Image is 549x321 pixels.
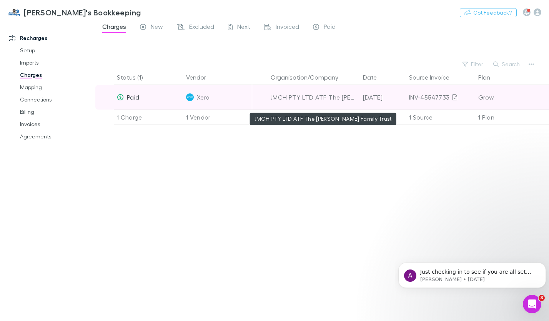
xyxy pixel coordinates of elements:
div: 1 Organisation [268,110,360,125]
button: Date [363,70,386,85]
span: Xero [197,85,210,110]
iframe: Intercom live chat [523,295,541,313]
a: Imports [12,57,100,69]
span: New [151,23,163,33]
a: Invoices [12,118,100,130]
div: JMCH PTY LTD ATF The [PERSON_NAME] Family Trust [271,85,357,110]
div: [DATE] [360,85,406,110]
button: Vendor [186,70,215,85]
a: Charges [12,69,100,81]
img: Xero's Logo [186,93,194,101]
button: Source Invoice [409,70,459,85]
a: Mapping [12,81,100,93]
a: Connections [12,93,100,106]
a: Setup [12,44,100,57]
div: 1 Source [406,110,475,125]
a: Billing [12,106,100,118]
div: 1 Charge [114,110,183,125]
a: [PERSON_NAME]'s Bookkeeping [3,3,146,22]
iframe: Intercom notifications message [395,246,549,300]
span: Invoiced [276,23,299,33]
div: 1 Vendor [183,110,252,125]
h3: [PERSON_NAME]'s Bookkeeping [24,8,141,17]
img: Jim's Bookkeeping's Logo [8,8,21,17]
button: Got Feedback? [460,8,517,17]
button: Plan [478,70,499,85]
div: INV-45547733 [409,85,472,110]
span: 3 [539,295,545,301]
button: Search [489,60,524,69]
a: Agreements [12,130,100,143]
a: Recharges [2,32,100,44]
button: Filter [459,60,488,69]
span: Excluded [189,23,214,33]
span: Paid [324,23,336,33]
span: Paid [127,93,139,101]
button: Organisation/Company [271,70,348,85]
span: Next [237,23,250,33]
button: Status (1) [117,70,152,85]
span: Charges [102,23,126,33]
